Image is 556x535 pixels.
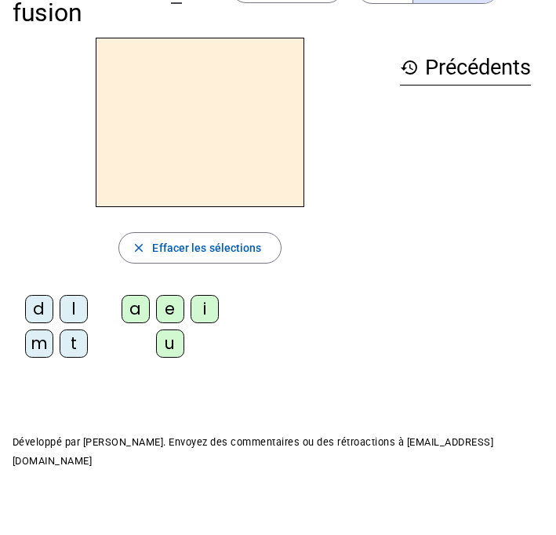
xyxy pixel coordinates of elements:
[156,295,184,323] div: e
[156,329,184,358] div: u
[132,241,146,255] mat-icon: close
[400,50,531,86] h3: Précédents
[60,295,88,323] div: l
[60,329,88,358] div: t
[118,232,281,264] button: Effacer les sélections
[25,295,53,323] div: d
[191,295,219,323] div: i
[25,329,53,358] div: m
[122,295,150,323] div: a
[152,238,261,257] span: Effacer les sélections
[13,433,543,471] p: Développé par [PERSON_NAME]. Envoyez des commentaires ou des rétroactions à [EMAIL_ADDRESS][DOMAI...
[400,58,419,77] mat-icon: history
